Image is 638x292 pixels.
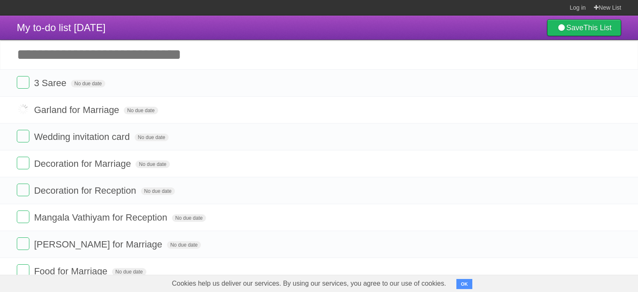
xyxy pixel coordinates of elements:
span: No due date [172,214,206,222]
span: Food for Marriage [34,266,109,276]
span: Mangala Vathiyam for Reception [34,212,169,223]
span: No due date [167,241,201,249]
span: No due date [71,80,105,87]
label: Done [17,157,29,169]
label: Done [17,184,29,196]
span: Cookies help us deliver our services. By using our services, you agree to our use of cookies. [164,275,455,292]
label: Done [17,76,29,89]
span: 3 Saree [34,78,68,88]
span: No due date [112,268,146,276]
span: No due date [141,187,175,195]
a: SaveThis List [547,19,621,36]
span: My to-do list [DATE] [17,22,106,33]
label: Done [17,130,29,142]
span: No due date [135,134,169,141]
span: [PERSON_NAME] for Marriage [34,239,164,250]
span: No due date [124,107,158,114]
label: Done [17,264,29,277]
b: This List [583,24,612,32]
span: Garland for Marriage [34,105,121,115]
span: No due date [135,160,169,168]
span: Decoration for Reception [34,185,138,196]
label: Done [17,210,29,223]
label: Done [17,103,29,116]
label: Done [17,237,29,250]
button: OK [456,279,473,289]
span: Wedding invitation card [34,132,132,142]
span: Decoration for Marriage [34,158,133,169]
